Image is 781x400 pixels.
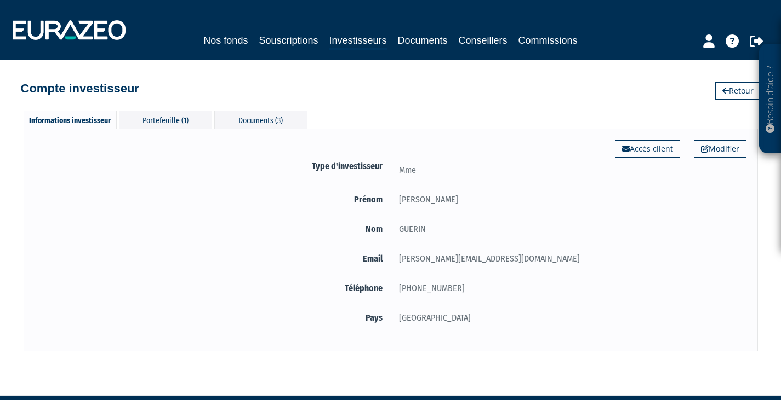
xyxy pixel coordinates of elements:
label: Type d'investisseur [35,159,391,173]
label: Prénom [35,193,391,206]
div: Documents (3) [214,111,307,129]
a: Conseillers [459,33,508,48]
a: Commissions [518,33,578,48]
div: Portefeuille (1) [119,111,212,129]
div: [GEOGRAPHIC_DATA] [391,311,746,324]
div: Mme [391,163,746,177]
a: Retour [715,82,761,100]
a: Nos fonds [203,33,248,48]
a: Souscriptions [259,33,318,48]
div: [PERSON_NAME][EMAIL_ADDRESS][DOMAIN_NAME] [391,252,746,265]
label: Pays [35,311,391,324]
a: Investisseurs [329,33,386,50]
div: [PHONE_NUMBER] [391,281,746,295]
label: Email [35,252,391,265]
label: Nom [35,222,391,236]
img: 1732889491-logotype_eurazeo_blanc_rvb.png [13,20,126,40]
a: Modifier [694,140,746,158]
h4: Compte investisseur [21,82,139,95]
div: Informations investisseur [24,111,117,129]
p: Besoin d'aide ? [764,50,777,148]
label: Téléphone [35,281,391,295]
a: Accès client [615,140,680,158]
div: GUERIN [391,222,746,236]
div: [PERSON_NAME] [391,193,746,206]
a: Documents [398,33,448,48]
